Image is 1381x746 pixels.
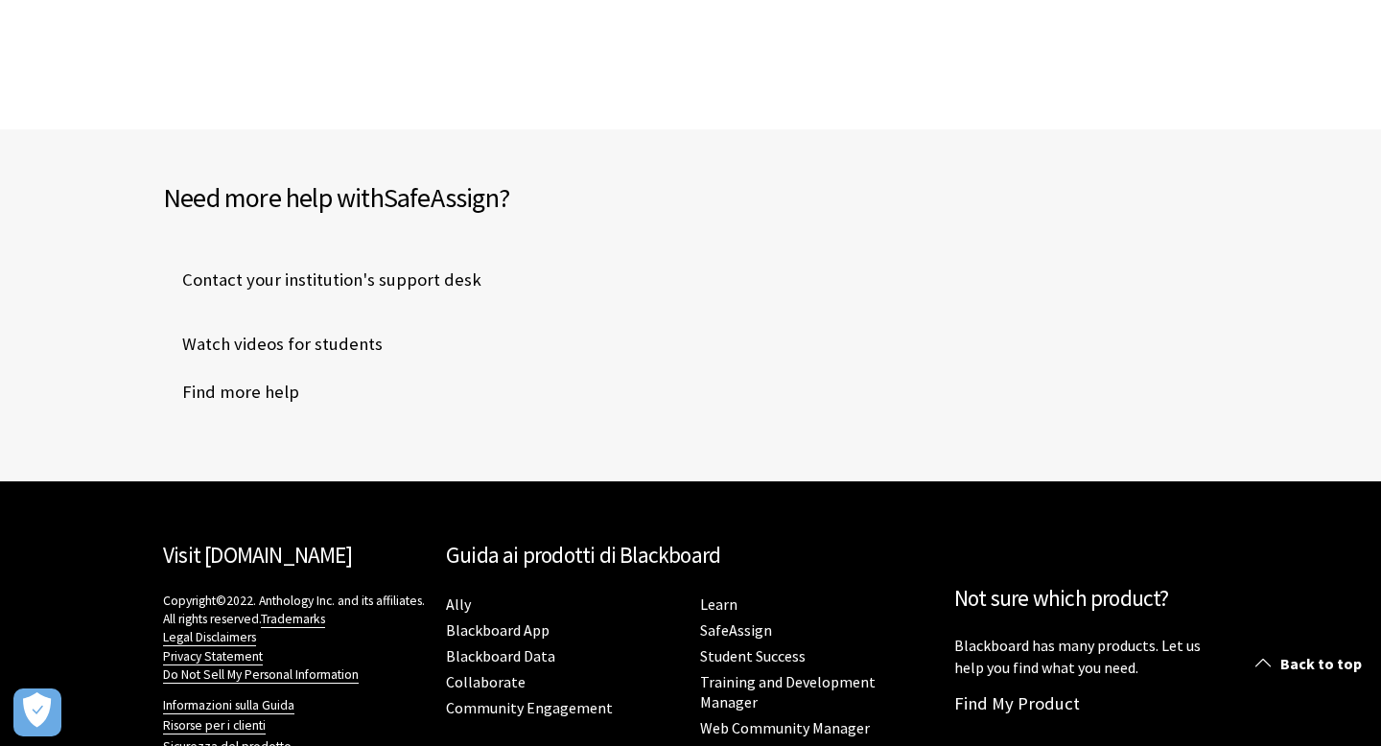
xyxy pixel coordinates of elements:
a: Blackboard App [446,620,550,641]
a: Risorse per i clienti [163,717,266,734]
a: Blackboard Data [446,646,555,666]
a: Training and Development Manager [700,672,876,712]
a: Find My Product [954,692,1080,714]
a: Web Community Manager [700,718,870,738]
span: SafeAssign [384,180,499,215]
a: Do Not Sell My Personal Information [163,666,359,684]
a: Community Engagement [446,698,613,718]
a: Learn [700,594,737,615]
a: Privacy Statement [163,648,263,665]
button: Apri preferenze [13,688,61,736]
a: Find more help [163,378,299,407]
h2: Need more help with ? [163,177,690,218]
h2: Guida ai prodotti di Blackboard [446,539,935,572]
a: Trademarks [261,611,325,628]
a: SafeAssign [700,620,772,641]
span: Contact your institution's support desk [163,268,481,292]
p: Copyright©2022. Anthology Inc. and its affiliates. All rights reserved. [163,592,427,683]
p: Blackboard has many products. Let us help you find what you need. [954,635,1218,678]
a: Watch videos for students [163,330,383,359]
a: Ally [446,594,471,615]
a: Legal Disclaimers [163,629,256,646]
h2: Not sure which product? [954,582,1218,616]
a: Collaborate [446,672,526,692]
a: Informazioni sulla Guida [163,697,294,714]
a: Back to top [1241,646,1381,682]
a: Visit [DOMAIN_NAME] [163,541,352,569]
a: Student Success [700,646,806,666]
